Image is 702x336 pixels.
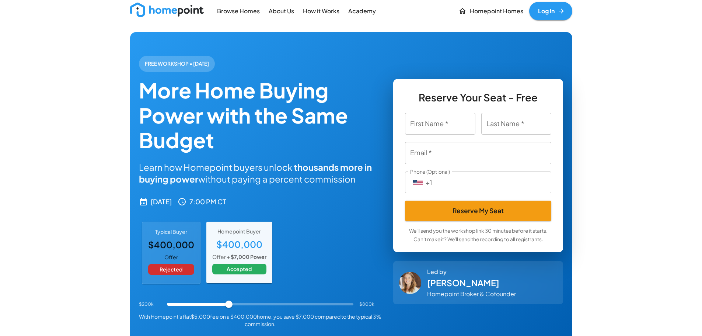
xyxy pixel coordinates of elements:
[212,264,266,274] div: Accepted
[427,290,516,298] p: Homepoint Broker & Cofounder
[189,197,226,207] p: 7:00 PM CT
[148,239,194,250] h5: $400,000
[345,3,379,19] a: Academy
[470,7,523,15] p: Homepoint Homes
[348,7,376,15] p: Academy
[151,197,172,207] p: [DATE]
[303,7,339,15] p: How it Works
[214,3,263,19] a: Browse Homes
[148,228,194,236] h6: Typical Buyer
[359,301,381,308] span: $800k
[227,253,266,260] b: + $7,000 Power
[130,3,204,17] img: new_logo_light.png
[139,301,161,308] span: $200k
[269,7,294,15] p: About Us
[529,2,572,20] a: Log In
[266,3,297,19] a: About Us
[148,264,194,275] div: Rejected
[212,253,266,260] p: Offer
[455,2,526,20] a: Homepoint Homes
[410,168,450,176] label: Phone (Optional)
[405,227,551,244] span: We'll send you the workshop link 30 minutes before it starts. Can't make it? We'll send the recor...
[148,253,194,261] p: Offer
[427,276,516,290] h6: [PERSON_NAME]
[405,201,551,221] button: Reserve My Seat
[139,161,382,185] h5: Learn how Homepoint buyers unlock without paying a percent commission
[139,56,215,72] span: FREE WORKSHOP • [DATE]
[427,267,516,276] h6: Led by
[405,91,551,104] h5: Reserve Your Seat - Free
[212,228,266,236] h6: Homepoint Buyer
[399,272,421,294] img: Caroline_Headshot.jpg
[212,238,266,250] h5: $400,000
[139,162,372,184] strong: thousands more in buying power
[139,78,382,152] h2: More Home Buying Power with the Same Budget
[217,7,260,15] p: Browse Homes
[300,3,342,19] a: How it Works
[139,313,382,328] p: With Homepoint's flat $5,000 fee on a $400,000 home, you save $7,000 compared to the typical 3% c...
